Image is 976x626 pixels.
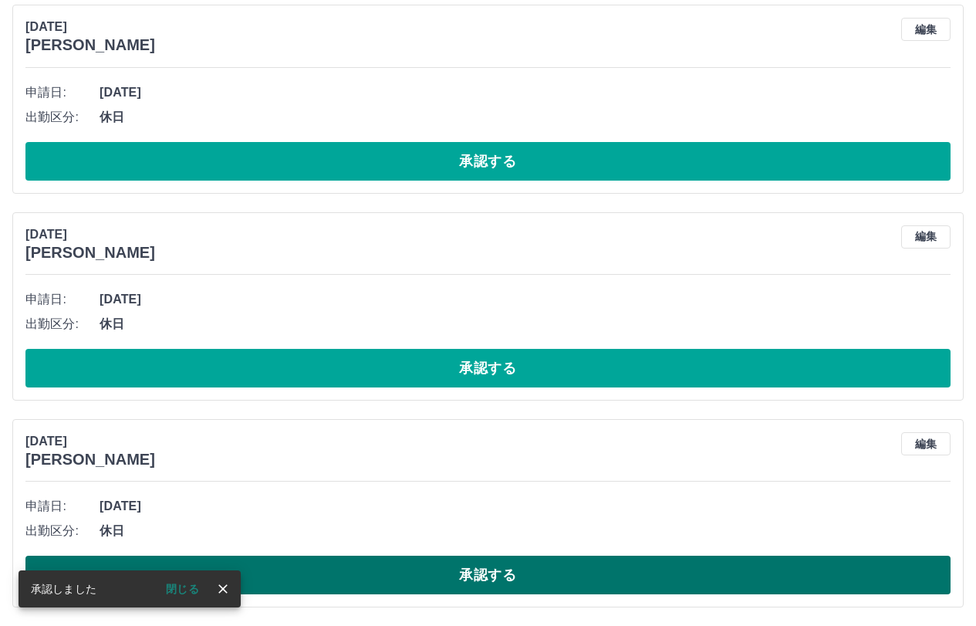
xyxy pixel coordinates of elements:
p: [DATE] [25,225,155,244]
span: [DATE] [100,290,951,309]
span: 申請日: [25,83,100,102]
span: 出勤区分: [25,315,100,333]
p: [DATE] [25,18,155,36]
button: 承認する [25,142,951,181]
span: 休日 [100,522,951,540]
span: 休日 [100,315,951,333]
button: 編集 [901,18,951,41]
span: 申請日: [25,290,100,309]
button: close [211,577,235,601]
button: 閉じる [154,577,211,601]
h3: [PERSON_NAME] [25,244,155,262]
button: 承認する [25,349,951,387]
span: 出勤区分: [25,108,100,127]
span: 申請日: [25,497,100,516]
button: 編集 [901,432,951,455]
span: 休日 [100,108,951,127]
span: [DATE] [100,497,951,516]
p: [DATE] [25,432,155,451]
h3: [PERSON_NAME] [25,36,155,54]
span: 出勤区分: [25,522,100,540]
h3: [PERSON_NAME] [25,451,155,469]
button: 編集 [901,225,951,249]
button: 承認する [25,556,951,594]
span: [DATE] [100,83,951,102]
div: 承認しました [31,575,96,603]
